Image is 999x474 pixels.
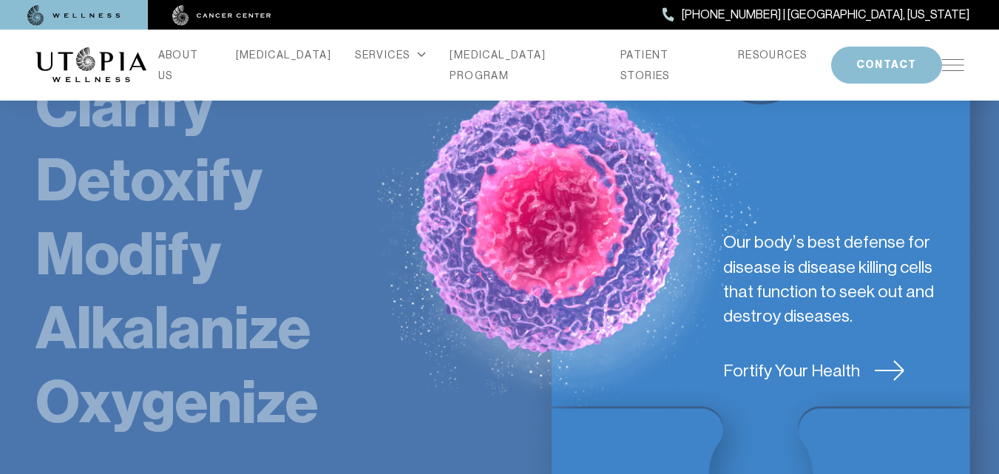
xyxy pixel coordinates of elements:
button: CONTACT [831,47,942,84]
a: Clarify [35,71,214,142]
img: icon-hamburger [942,59,964,71]
a: Alkalanize [35,293,311,364]
span: [PHONE_NUMBER] | [GEOGRAPHIC_DATA], [US_STATE] [682,5,969,24]
a: [PHONE_NUMBER] | [GEOGRAPHIC_DATA], [US_STATE] [663,5,969,24]
a: ABOUT US [158,44,212,86]
a: [MEDICAL_DATA] PROGRAM [450,44,597,86]
a: Modify [35,219,221,290]
a: Fortify Your Health [723,359,964,383]
a: Oxygenize [35,367,318,438]
img: logo [35,47,146,83]
a: PATIENT STORIES [620,44,714,86]
a: [MEDICAL_DATA] [236,44,332,65]
p: Our body’s best defense for disease is disease killing cells that function to seek out and destro... [723,230,964,346]
a: RESOURCES [738,44,807,65]
img: cancer center [172,5,271,26]
a: Detoxify [35,145,263,216]
img: wellness [27,5,121,26]
div: SERVICES [355,44,426,65]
